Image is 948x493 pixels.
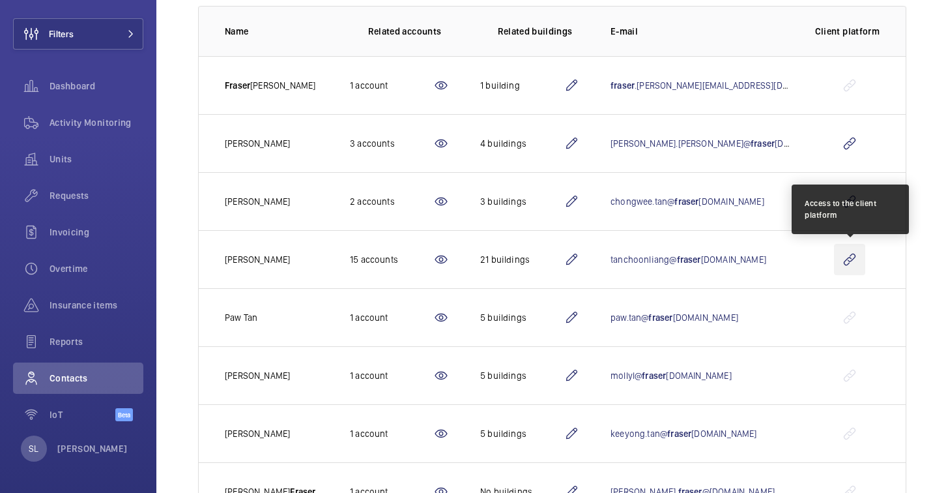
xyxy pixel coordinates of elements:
[480,195,564,208] div: 3 buildings
[50,153,143,166] span: Units
[50,372,143,385] span: Contacts
[480,137,564,150] div: 4 buildings
[350,369,433,382] div: 1 account
[610,25,794,38] p: E-mail
[610,254,766,265] a: tanchoonliang@fraser[DOMAIN_NAME]
[610,80,635,91] span: fraser
[225,137,290,150] p: [PERSON_NAME]
[480,311,564,324] div: 5 buildings
[350,253,433,266] div: 15 accounts
[610,312,738,323] a: paw.tan@fraser[DOMAIN_NAME]
[115,408,133,421] span: Beta
[350,195,433,208] div: 2 accounts
[50,80,143,93] span: Dashboard
[225,427,290,440] p: [PERSON_NAME]
[815,25,880,38] p: Client platform
[350,79,433,92] div: 1 account
[50,262,143,275] span: Overtime
[610,370,732,381] a: mollyl@fraser[DOMAIN_NAME]
[225,25,329,38] p: Name
[225,311,257,324] p: Paw Tan
[610,80,839,91] a: fraser.[PERSON_NAME][EMAIL_ADDRESS][DOMAIN_NAME]
[610,196,764,207] a: chongwee.tan@fraser[DOMAIN_NAME]
[225,80,250,91] span: Fraser
[225,79,315,92] p: [PERSON_NAME]
[50,335,143,348] span: Reports
[751,138,775,149] span: fraser
[642,370,666,381] span: fraser
[50,226,143,239] span: Invoicing
[805,198,896,221] div: Access to the client platform
[225,369,290,382] p: [PERSON_NAME]
[674,196,698,207] span: fraser
[50,408,115,421] span: IoT
[225,253,290,266] p: [PERSON_NAME]
[350,427,433,440] div: 1 account
[480,79,564,92] div: 1 building
[480,427,564,440] div: 5 buildings
[57,442,128,455] p: [PERSON_NAME]
[350,137,433,150] div: 3 accounts
[610,138,840,149] a: [PERSON_NAME].[PERSON_NAME]@fraser[DOMAIN_NAME]
[225,195,290,208] p: [PERSON_NAME]
[350,311,433,324] div: 1 account
[610,428,757,439] a: keeyong.tan@fraser[DOMAIN_NAME]
[498,25,573,38] p: Related buildings
[648,312,672,323] span: fraser
[677,254,701,265] span: fraser
[480,369,564,382] div: 5 buildings
[368,25,442,38] p: Related accounts
[50,116,143,129] span: Activity Monitoring
[29,442,38,455] p: SL
[50,189,143,202] span: Requests
[13,18,143,50] button: Filters
[49,27,74,40] span: Filters
[50,299,143,312] span: Insurance items
[667,428,691,439] span: fraser
[480,253,564,266] div: 21 buildings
